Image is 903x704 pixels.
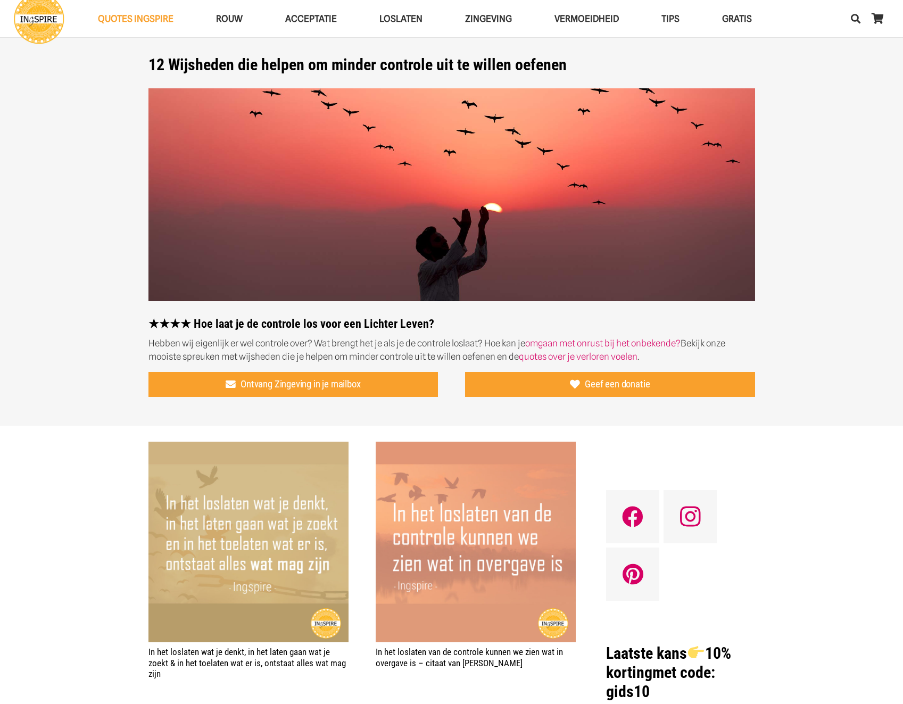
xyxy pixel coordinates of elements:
[264,5,358,32] a: AcceptatieAcceptatie Menu
[525,338,681,349] a: omgaan met onrust bij het onbekende?
[148,55,755,74] h1: 12 Wijsheden die helpen om minder controle uit te willen oefenen
[376,442,576,642] img: Spreuk over controle loslaten om te accepteren wat is - citaat van Ingspire
[379,13,422,24] span: Loslaten
[722,13,752,24] span: GRATIS
[465,13,512,24] span: Zingeving
[585,378,650,390] span: Geef een donatie
[701,5,773,32] a: GRATISGRATIS Menu
[554,13,619,24] span: VERMOEIDHEID
[664,490,717,543] a: Instagram
[688,644,704,660] img: 👉
[606,644,755,701] h1: met code: gids10
[640,5,701,32] a: TIPSTIPS Menu
[519,351,637,362] a: quotes over je verloren voelen
[845,5,866,32] a: Zoeken
[358,5,444,32] a: LoslatenLoslaten Menu
[606,548,659,601] a: Pinterest
[465,372,755,397] a: Geef een donatie
[376,647,563,668] a: In het loslaten van de controle kunnen we zien wat in overgave is – citaat van [PERSON_NAME]
[533,5,640,32] a: VERMOEIDHEIDVERMOEIDHEID Menu
[661,13,680,24] span: TIPS
[444,5,533,32] a: ZingevingZingeving Menu
[148,647,346,679] a: In het loslaten wat je denkt, in het laten gaan wat je zoekt & in het toelaten wat er is, ontstaa...
[148,442,349,642] img: In het loslaten wat je denkt, in het laten gaan wat je zoekt en in het toelaten wat er is, ontsta...
[285,13,337,24] span: Acceptatie
[148,372,438,397] a: Ontvang Zingeving in je mailbox
[148,337,755,363] p: Hebben wij eigenlijk er wel controle over? Wat brengt het je als je de controle loslaat? Hoe kan ...
[216,13,243,24] span: ROUW
[606,644,731,682] strong: Laatste kans 10% korting
[241,378,360,390] span: Ontvang Zingeving in je mailbox
[606,490,659,543] a: Facebook
[376,443,576,453] a: In het loslaten van de controle kunnen we zien wat in overgave is – citaat van Ingspire
[148,443,349,453] a: In het loslaten wat je denkt, in het laten gaan wat je zoekt & in het toelaten wat er is, ontstaa...
[98,13,173,24] span: QUOTES INGSPIRE
[148,317,434,330] strong: ★★★★ Hoe laat je de controle los voor een Lichter Leven?
[148,88,755,302] img: Loslaten quotes - spreuken over leren loslaten en, accepteren, gedachten loslaten en controle ler...
[195,5,264,32] a: ROUWROUW Menu
[77,5,195,32] a: QUOTES INGSPIREQUOTES INGSPIRE Menu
